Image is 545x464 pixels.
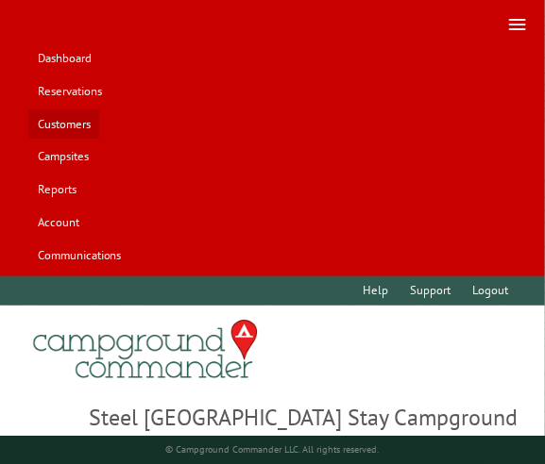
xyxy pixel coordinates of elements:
[27,313,264,387] img: Campground Commander
[28,109,99,139] a: Customers
[28,240,130,270] a: Communications
[28,175,85,205] a: Reports
[166,443,380,456] small: © Campground Commander LLC. All rights reserved.
[354,276,398,306] a: Help
[464,276,518,306] a: Logout
[28,44,100,74] a: Dashboard
[28,142,97,172] a: Campsites
[28,207,88,237] a: Account
[27,402,518,455] span: Steel [GEOGRAPHIC_DATA] Stay Campground [EMAIL_ADDRESS][DOMAIN_NAME]
[401,276,460,306] a: Support
[28,77,111,107] a: Reservations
